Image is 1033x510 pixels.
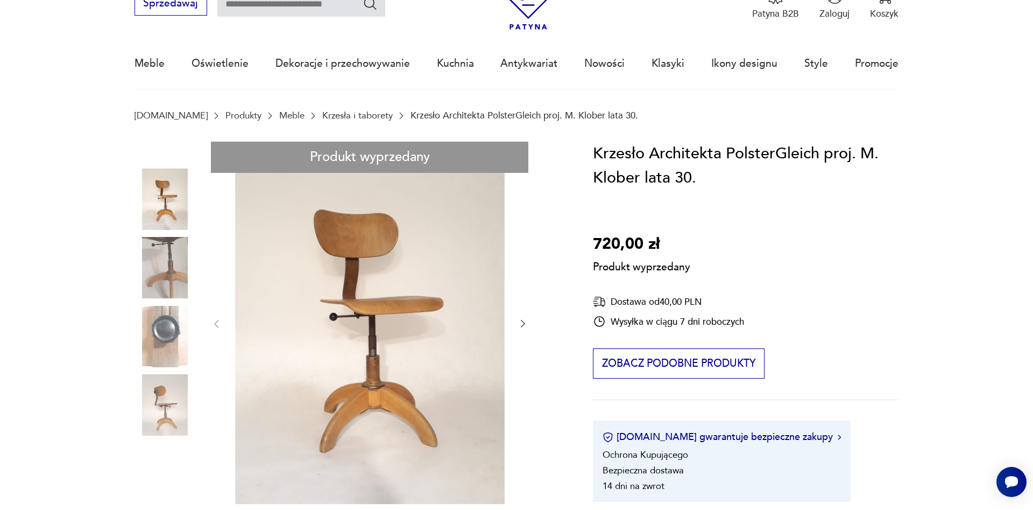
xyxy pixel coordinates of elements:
img: Ikona certyfikatu [603,432,613,443]
p: Krzesło Architekta PolsterGleich proj. M. Klober lata 30. [411,110,638,121]
h1: Krzesło Architekta PolsterGleich proj. M. Klober lata 30. [593,142,898,191]
p: Produkt wyprzedany [593,256,690,275]
a: Meble [279,110,305,121]
a: Kuchnia [437,39,474,88]
a: Meble [135,39,165,88]
div: Dostawa od 40,00 PLN [593,295,744,309]
a: [DOMAIN_NAME] [135,110,208,121]
button: [DOMAIN_NAME] gwarantuje bezpieczne zakupy [603,430,841,444]
a: Krzesła i taborety [322,110,393,121]
li: Bezpieczna dostawa [603,464,684,477]
a: Dekoracje i przechowywanie [275,39,410,88]
a: Klasyki [652,39,684,88]
a: Oświetlenie [192,39,249,88]
p: 720,00 zł [593,232,690,257]
a: Antykwariat [500,39,557,88]
a: Promocje [855,39,898,88]
p: Zaloguj [819,8,850,20]
li: 14 dni na zwrot [603,480,664,492]
p: Koszyk [870,8,898,20]
li: Ochrona Kupującego [603,449,688,461]
p: Patyna B2B [752,8,799,20]
a: Produkty [225,110,261,121]
iframe: Smartsupp widget button [996,467,1027,497]
div: Wysyłka w ciągu 7 dni roboczych [593,315,744,328]
img: Ikona dostawy [593,295,606,309]
img: Ikona strzałki w prawo [838,435,841,440]
a: Nowości [584,39,625,88]
a: Style [804,39,828,88]
button: Zobacz podobne produkty [593,348,765,379]
a: Ikony designu [711,39,777,88]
